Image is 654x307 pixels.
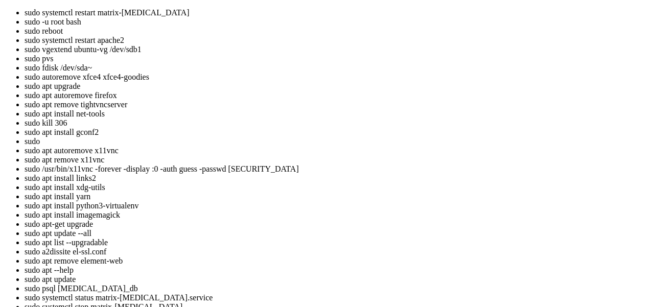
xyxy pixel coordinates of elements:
[25,128,650,137] li: sudo apt install gconf2
[4,143,315,151] span: Чтобы просмотреть дополнительные обновления выполните: apt list --upgradable
[25,73,650,82] li: sudo autoremove xfce4 xfce4-goodies
[25,174,650,183] li: sudo apt install links2
[25,266,650,275] li: sudo apt --help
[4,48,521,56] x-row: Swap usage: 0%
[25,275,650,284] li: sudo apt update
[25,256,650,266] li: sudo apt remove element-web
[25,45,650,54] li: sudo vgextend ubuntu-vg /dev/sdb1
[25,17,650,27] li: sudo -u root bash
[25,284,650,293] li: sudo psql [MEDICAL_DATA]_db
[25,155,650,164] li: sudo apt remove x11vnc
[25,247,650,256] li: sudo a2dissite el-ssl.conf
[25,137,650,146] li: sudo
[4,108,290,116] span: Расширенное поддержание безопасности (ESM) для Applications выключено.
[25,82,650,91] li: sudo apt upgrade
[4,230,521,239] x-row: root@server1:~# su
[4,74,521,82] x-row: just raised the bar for easy, resilient and secure K8s cluster deployment.
[4,30,521,39] x-row: Usage of /: 12.0% of 127.83GB Users logged in: 1
[4,160,339,169] span: 15 дополнительных обновлений безопасности могут быть применены с помощью ESM Apps.
[25,146,650,155] li: sudo apt autoremove x11vnc
[4,91,521,100] x-row: [URL][DOMAIN_NAME]
[4,39,521,48] x-row: Memory usage: 20% IPv4 address for ens18: [TECHNICAL_ID]
[25,192,650,201] li: sudo apt install yarn
[25,229,650,238] li: sudo apt update --all
[25,119,650,128] li: sudo kill 306
[4,134,290,143] span: 9 из этих обновлений, являются стандартными обновлениями безопасности.
[25,36,650,45] li: sudo systemctl restart apache2
[25,54,650,63] li: sudo pvs
[25,63,650,73] li: sudo fdisk /dev/sda~
[25,8,650,17] li: sudo systemctl restart matrix-[MEDICAL_DATA]
[4,195,521,204] x-row: Run 'do-release-upgrade' to upgrade to it.
[4,169,245,177] span: Подробнее о включении службы ESM Apps at [URL][DOMAIN_NAME]
[25,201,650,210] li: sudo apt install python3-virtualenv
[25,183,650,192] li: sudo apt install xdg-utils
[25,238,650,247] li: sudo apt list --upgradable
[25,27,650,36] li: sudo reboot
[4,126,192,134] span: 10 обновлений может быть применено немедленно.
[4,21,521,30] x-row: System load: 0.04 Processes: 287
[82,230,86,239] div: (18, 26)
[4,4,217,12] span: System information as of Чт 28 авг 2025 20:32:07 UTC
[25,164,650,174] li: sudo /usr/bin/x11vnc -forever -display :0 -auth guess -passwd [SECURITY_DATA]
[25,109,650,119] li: sudo apt install net-tools
[25,100,650,109] li: sudo apt remove tightvncserver
[25,293,650,302] li: sudo systemctl status matrix-[MEDICAL_DATA].service
[25,91,650,100] li: sudo apt autoremove firefox
[25,220,650,229] li: sudo apt-get upgrade
[25,210,650,220] li: sudo apt install imagemagick
[4,65,521,74] x-row: * Strictly confined Kubernetes makes edge and IoT secure. Learn how MicroK8s
[4,186,521,195] x-row: New release '24.04.3 LTS' available.
[4,221,521,230] x-row: Last login: [DATE] from [TECHNICAL_ID]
